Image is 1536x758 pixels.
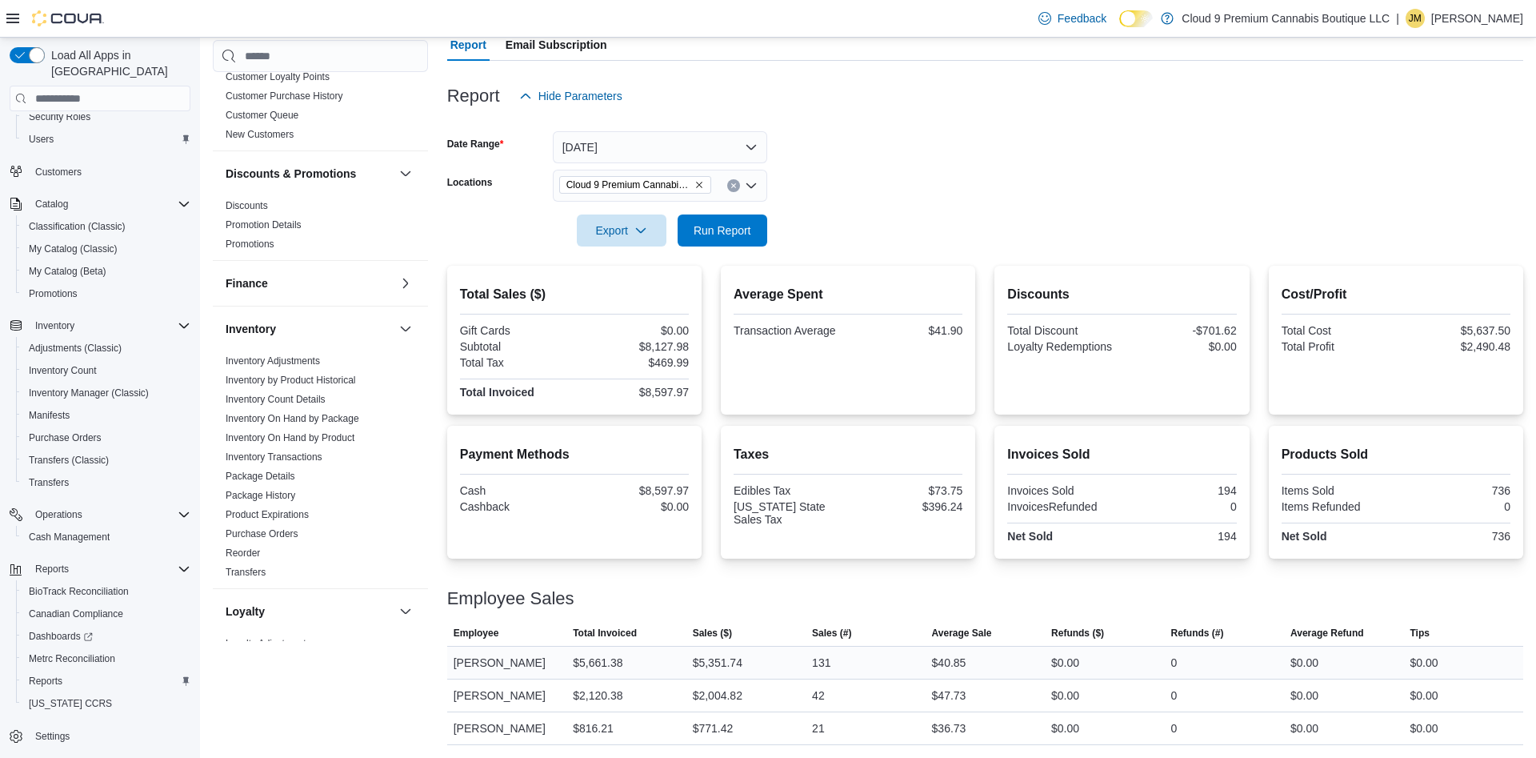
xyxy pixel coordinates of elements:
span: Transfers (Classic) [29,454,109,467]
div: Subtotal [460,340,571,353]
button: Finance [226,275,393,291]
strong: Net Sold [1282,530,1327,543]
div: 21 [812,719,825,738]
h3: Loyalty [226,604,265,620]
span: Cloud 9 Premium Cannabis Boutique LLC [559,176,711,194]
div: Loyalty [213,634,428,679]
span: Dashboards [22,627,190,646]
button: [DATE] [553,131,767,163]
a: Feedback [1032,2,1113,34]
div: 0 [1126,500,1237,513]
span: Purchase Orders [22,428,190,447]
span: Operations [35,508,82,521]
a: Inventory Count [22,361,103,380]
span: Dashboards [29,630,93,643]
a: Users [22,130,60,149]
button: Metrc Reconciliation [16,648,197,670]
span: BioTrack Reconciliation [22,582,190,601]
span: My Catalog (Beta) [29,265,106,278]
span: Inventory On Hand by Package [226,412,359,425]
span: Transfers [22,473,190,492]
span: Settings [35,730,70,743]
a: Reports [22,672,69,691]
div: 42 [812,686,825,705]
div: $8,597.97 [578,484,689,497]
label: Date Range [447,138,504,150]
h3: Inventory [226,321,276,337]
div: 194 [1126,530,1237,543]
span: Promotions [29,287,78,300]
span: Inventory [35,319,74,332]
div: $47.73 [932,686,966,705]
span: Customers [29,162,190,182]
div: $5,661.38 [573,653,622,672]
h3: Report [447,86,500,106]
span: Classification (Classic) [29,220,126,233]
button: Clear input [727,179,740,192]
div: $0.00 [1290,653,1318,672]
span: Loyalty Adjustments [226,637,311,650]
div: 0 [1171,686,1178,705]
div: [US_STATE] State Sales Tax [734,500,845,526]
button: Purchase Orders [16,427,197,449]
div: Total Tax [460,356,571,369]
div: 0 [1171,719,1178,738]
div: $0.00 [578,324,689,337]
a: Inventory On Hand by Product [226,432,354,443]
div: Transaction Average [734,324,845,337]
h2: Discounts [1007,285,1236,304]
button: BioTrack Reconciliation [16,580,197,603]
div: $40.85 [932,653,966,672]
span: Average Refund [1290,627,1364,640]
span: Inventory Manager (Classic) [29,387,149,399]
h3: Employee Sales [447,589,574,608]
a: Promotion Details [226,219,302,231]
div: $469.99 [578,356,689,369]
span: Load All Apps in [GEOGRAPHIC_DATA] [45,47,190,79]
a: Canadian Compliance [22,604,130,624]
div: Total Cost [1282,324,1393,337]
span: Security Roles [29,110,90,123]
span: Customers [35,166,82,178]
div: 736 [1399,530,1510,543]
div: $8,127.98 [578,340,689,353]
span: Email Subscription [506,29,607,61]
span: Discounts [226,199,268,212]
div: $5,351.74 [693,653,742,672]
button: Transfers [16,471,197,494]
a: Customer Loyalty Points [226,71,330,82]
div: $0.00 [1051,686,1079,705]
button: Users [16,128,197,150]
strong: Net Sold [1007,530,1053,543]
a: Purchase Orders [226,528,298,539]
a: Metrc Reconciliation [22,649,122,668]
span: Reports [22,672,190,691]
span: Reorder [226,547,260,559]
h2: Payment Methods [460,445,689,464]
button: My Catalog (Beta) [16,260,197,283]
a: Inventory Transactions [226,451,322,463]
span: Washington CCRS [22,694,190,713]
a: Loyalty Adjustments [226,638,311,649]
a: Reorder [226,547,260,559]
span: Classification (Classic) [22,217,190,236]
div: $0.00 [1410,686,1438,705]
span: Sales ($) [693,627,732,640]
button: Classification (Classic) [16,215,197,238]
button: Catalog [3,193,197,215]
h2: Taxes [734,445,962,464]
button: Run Report [678,215,767,247]
button: Adjustments (Classic) [16,337,197,359]
strong: Total Invoiced [460,386,534,399]
button: Inventory [226,321,393,337]
span: My Catalog (Beta) [22,262,190,281]
a: Transfers (Classic) [22,451,115,470]
span: Users [29,133,54,146]
div: Items Sold [1282,484,1393,497]
a: Classification (Classic) [22,217,132,236]
span: Cash Management [22,527,190,547]
span: Inventory Count Details [226,393,326,406]
div: Total Profit [1282,340,1393,353]
a: Discounts [226,200,268,211]
button: Hide Parameters [513,80,629,112]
